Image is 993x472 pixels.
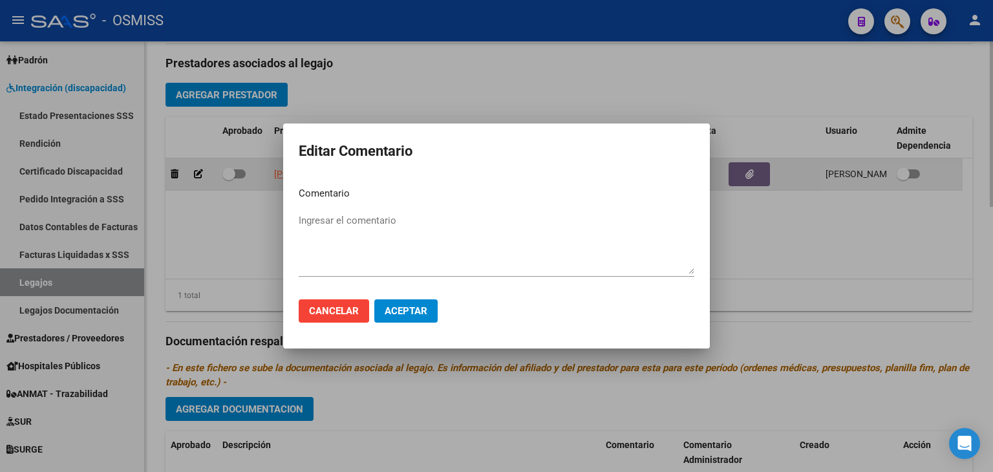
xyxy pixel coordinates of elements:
[374,299,438,323] button: Aceptar
[385,305,427,317] span: Aceptar
[949,428,980,459] div: Open Intercom Messenger
[309,305,359,317] span: Cancelar
[299,186,694,201] p: Comentario
[299,299,369,323] button: Cancelar
[299,139,694,164] h2: Editar Comentario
